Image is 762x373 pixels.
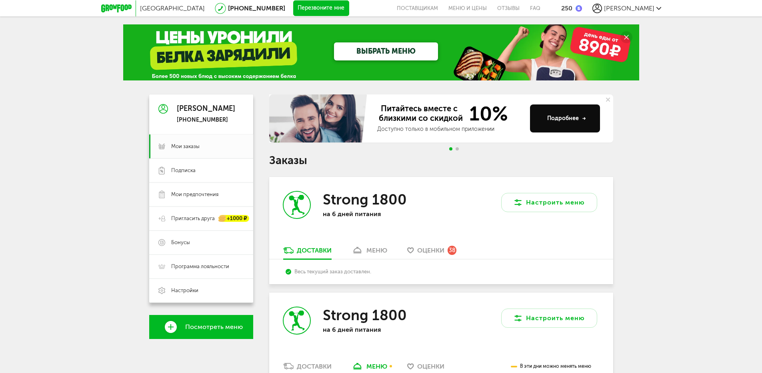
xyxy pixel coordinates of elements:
span: Подписка [171,167,196,174]
a: Оценки 38 [403,246,460,259]
div: 250 [561,4,572,12]
a: [PHONE_NUMBER] [228,4,285,12]
h3: Strong 1800 [323,307,407,324]
div: +1000 ₽ [219,215,249,222]
span: Питайтесь вместе с близкими со скидкой [377,104,464,124]
span: Пригласить друга [171,215,215,222]
a: Мои заказы [149,134,253,158]
img: bonus_b.cdccf46.png [576,5,582,12]
p: на 6 дней питания [323,210,427,218]
div: 38 [448,246,456,255]
span: Посмотреть меню [185,323,243,331]
span: Оценки [417,247,444,254]
span: 10% [464,104,508,124]
a: Программа лояльности [149,255,253,279]
a: Посмотреть меню [149,315,253,339]
div: Доступно только в мобильном приложении [377,125,524,133]
span: Go to slide 1 [449,147,452,150]
span: [PERSON_NAME] [604,4,654,12]
img: family-banner.579af9d.jpg [269,94,369,142]
div: Доставки [297,247,332,254]
button: Настроить меню [501,309,597,328]
a: меню [348,246,391,259]
span: Мои предпочтения [171,191,218,198]
button: Настроить меню [501,193,597,212]
span: Оценки [417,363,444,370]
h1: Заказы [269,155,613,166]
div: [PHONE_NUMBER] [177,116,235,124]
a: Настройки [149,279,253,303]
div: меню [366,363,387,370]
div: [PERSON_NAME] [177,105,235,113]
span: [GEOGRAPHIC_DATA] [140,4,205,12]
div: Весь текущий заказ доставлен. [286,269,596,275]
button: Подробнее [530,104,600,132]
a: Бонусы [149,231,253,255]
button: Перезвоните мне [293,0,349,16]
a: Подписка [149,158,253,182]
span: Бонусы [171,239,190,246]
div: Доставки [297,363,332,370]
span: Программа лояльности [171,263,229,270]
span: Мои заказы [171,143,200,150]
a: ВЫБРАТЬ МЕНЮ [334,42,438,60]
p: на 6 дней питания [323,326,427,333]
span: Настройки [171,287,198,294]
div: Подробнее [547,114,586,122]
div: меню [366,247,387,254]
a: Мои предпочтения [149,182,253,207]
a: Доставки [279,246,336,259]
span: Go to slide 2 [456,147,459,150]
h3: Strong 1800 [323,191,407,208]
a: Пригласить друга +1000 ₽ [149,207,253,231]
